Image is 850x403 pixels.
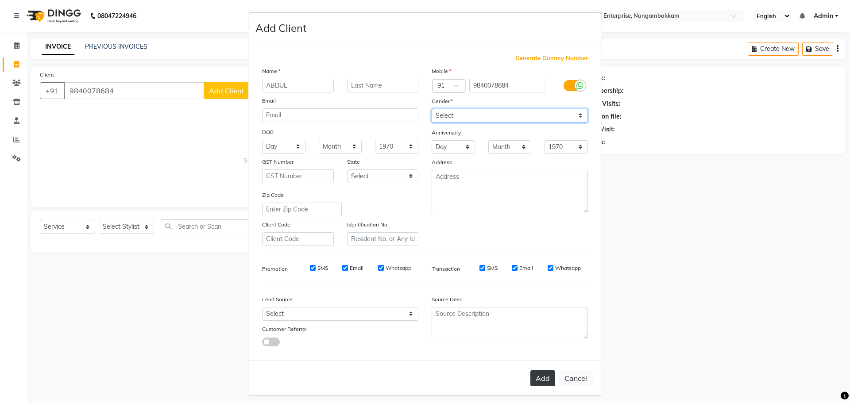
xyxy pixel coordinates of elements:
input: Client Code [262,232,334,246]
label: Anniversary [432,129,461,137]
label: DOB [262,128,274,136]
label: Identification No. [347,221,389,229]
label: Email [350,264,363,272]
label: SMS [317,264,328,272]
input: Resident No. or Any Id [347,232,419,246]
input: Email [262,108,418,122]
input: Mobile [469,79,546,92]
input: GST Number [262,169,334,183]
label: Email [519,264,533,272]
button: Add [530,370,555,386]
label: Transaction [432,265,460,273]
label: Name [262,67,280,75]
input: Last Name [347,79,419,92]
label: GST Number [262,158,294,166]
input: First Name [262,79,334,92]
label: Email [262,97,276,105]
label: Lead Source [262,296,293,303]
label: State [347,158,360,166]
label: Mobile [432,67,451,75]
label: Promotion [262,265,288,273]
label: Client Code [262,221,290,229]
span: Generate Dummy Number [515,54,588,63]
label: SMS [487,264,498,272]
label: Source Desc [432,296,462,303]
label: Zip Code [262,191,284,199]
input: Enter Zip Code [262,203,342,216]
label: Gender [432,97,453,105]
button: Cancel [559,370,593,387]
label: Address [432,158,452,166]
h4: Add Client [255,20,306,36]
label: Customer Referral [262,325,307,333]
label: Whatsapp [555,264,581,272]
label: Whatsapp [386,264,411,272]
